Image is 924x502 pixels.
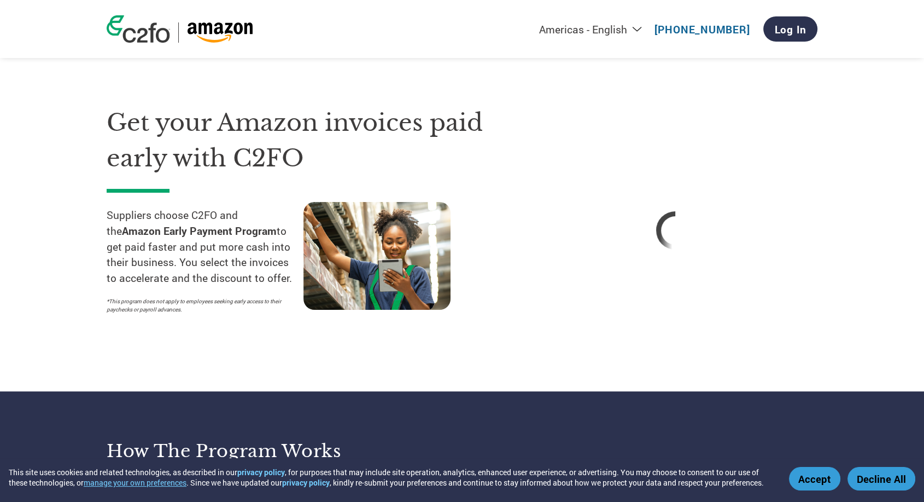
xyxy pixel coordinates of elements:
[303,202,451,310] img: supply chain worker
[122,224,277,238] strong: Amazon Early Payment Program
[282,477,330,488] a: privacy policy
[107,105,500,176] h1: Get your Amazon invoices paid early with C2FO
[107,207,303,286] p: Suppliers choose C2FO and the to get paid faster and put more cash into their business. You selec...
[9,467,773,488] div: This site uses cookies and related technologies, as described in our , for purposes that may incl...
[187,22,253,43] img: Amazon
[847,467,915,491] button: Decline All
[789,467,840,491] button: Accept
[107,15,170,43] img: c2fo logo
[654,22,750,36] a: [PHONE_NUMBER]
[763,16,817,42] a: Log In
[237,467,285,477] a: privacy policy
[107,440,448,462] h3: How the program works
[107,297,293,314] p: *This program does not apply to employees seeking early access to their paychecks or payroll adva...
[84,477,186,488] button: manage your own preferences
